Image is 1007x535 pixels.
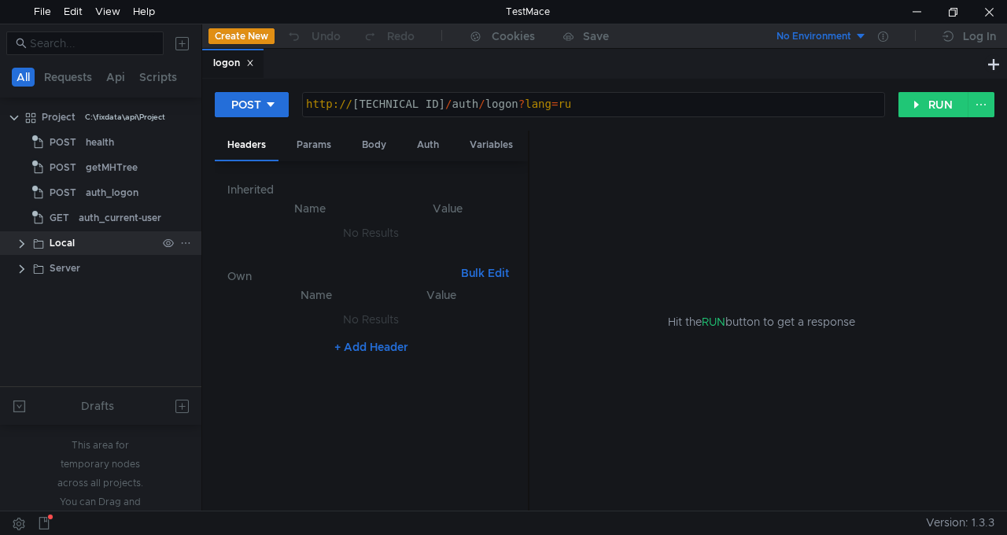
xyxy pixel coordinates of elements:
[898,92,968,117] button: RUN
[101,68,130,87] button: Api
[227,267,455,286] h6: Own
[39,68,97,87] button: Requests
[240,199,380,218] th: Name
[30,35,154,52] input: Search...
[50,256,80,280] div: Server
[312,27,341,46] div: Undo
[215,131,278,161] div: Headers
[583,31,609,42] div: Save
[86,156,138,179] div: getMHTree
[86,181,138,205] div: auth_logon
[455,264,515,282] button: Bulk Edit
[79,206,161,230] div: auth_current-user
[275,24,352,48] button: Undo
[50,231,75,255] div: Local
[702,315,725,329] span: RUN
[352,24,426,48] button: Redo
[668,313,855,330] span: Hit the button to get a response
[343,226,399,240] nz-embed-empty: No Results
[380,199,515,218] th: Value
[343,312,399,327] nz-embed-empty: No Results
[213,55,254,72] div: logon
[42,105,76,129] div: Project
[50,206,69,230] span: GET
[380,286,503,304] th: Value
[208,28,275,44] button: Create New
[135,68,182,87] button: Scripts
[328,338,415,356] button: + Add Header
[492,27,535,46] div: Cookies
[231,96,261,113] div: POST
[758,24,867,49] button: No Environment
[12,68,35,87] button: All
[86,131,114,154] div: health
[81,397,114,415] div: Drafts
[50,131,76,154] span: POST
[457,131,526,160] div: Variables
[926,511,994,534] span: Version: 1.3.3
[963,27,996,46] div: Log In
[284,131,344,160] div: Params
[387,27,415,46] div: Redo
[253,286,380,304] th: Name
[50,156,76,179] span: POST
[404,131,452,160] div: Auth
[50,181,76,205] span: POST
[776,29,851,44] div: No Environment
[85,105,165,129] div: C:\fixdata\api\Project
[349,131,399,160] div: Body
[215,92,289,117] button: POST
[227,180,515,199] h6: Inherited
